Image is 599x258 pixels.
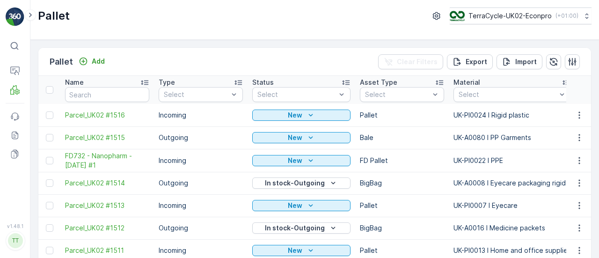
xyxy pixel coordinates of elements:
[154,104,248,126] td: Incoming
[447,54,493,69] button: Export
[65,201,149,210] a: Parcel_UK02 #1513
[252,78,274,87] p: Status
[46,157,53,164] div: Toggle Row Selected
[515,57,537,66] p: Import
[154,172,248,194] td: Outgoing
[46,111,53,119] div: Toggle Row Selected
[252,222,351,234] button: In stock-Outgoing
[288,133,302,142] p: New
[450,11,465,21] img: terracycle_logo_wKaHoWT.png
[449,104,576,126] td: UK-PI0024 I Rigid plastic
[378,54,443,69] button: Clear Filters
[252,132,351,143] button: New
[46,247,53,254] div: Toggle Row Selected
[288,111,302,120] p: New
[38,8,70,23] p: Pallet
[355,172,449,194] td: BigBag
[65,111,149,120] a: Parcel_UK02 #1516
[449,126,576,149] td: UK-A0080 I PP Garments
[397,57,438,66] p: Clear Filters
[355,126,449,149] td: Bale
[453,78,480,87] p: Material
[8,233,23,248] div: TT
[65,223,149,233] a: Parcel_UK02 #1512
[459,90,556,99] p: Select
[257,90,336,99] p: Select
[46,134,53,141] div: Toggle Row Selected
[252,245,351,256] button: New
[154,126,248,149] td: Outgoing
[288,156,302,165] p: New
[252,155,351,166] button: New
[46,202,53,209] div: Toggle Row Selected
[466,57,487,66] p: Export
[355,217,449,239] td: BigBag
[252,177,351,189] button: In stock-Outgoing
[65,133,149,142] a: Parcel_UK02 #1515
[449,172,576,194] td: UK-A0008 I Eyecare packaging rigid
[265,178,325,188] p: In stock-Outgoing
[65,151,149,170] a: FD732 - Nanopharm - 19.08.2025 #1
[65,246,149,255] a: Parcel_UK02 #1511
[555,12,578,20] p: ( +01:00 )
[449,149,576,172] td: UK-PI0022 I PPE
[65,87,149,102] input: Search
[6,231,24,251] button: TT
[360,78,397,87] p: Asset Type
[468,11,552,21] p: TerraCycle-UK02-Econpro
[46,224,53,232] div: Toggle Row Selected
[497,54,542,69] button: Import
[355,104,449,126] td: Pallet
[154,217,248,239] td: Outgoing
[6,7,24,26] img: logo
[288,201,302,210] p: New
[449,217,576,239] td: UK-A0016 I Medicine packets
[450,7,592,24] button: TerraCycle-UK02-Econpro(+01:00)
[65,178,149,188] a: Parcel_UK02 #1514
[159,78,175,87] p: Type
[50,55,73,68] p: Pallet
[265,223,325,233] p: In stock-Outgoing
[65,78,84,87] p: Name
[252,200,351,211] button: New
[288,246,302,255] p: New
[154,194,248,217] td: Incoming
[449,194,576,217] td: UK-PI0007 I Eyecare
[65,151,149,170] span: FD732 - Nanopharm - [DATE] #1
[365,90,430,99] p: Select
[252,110,351,121] button: New
[154,149,248,172] td: Incoming
[75,56,109,67] button: Add
[355,194,449,217] td: Pallet
[46,179,53,187] div: Toggle Row Selected
[6,223,24,229] span: v 1.48.1
[355,149,449,172] td: FD Pallet
[92,57,105,66] p: Add
[164,90,228,99] p: Select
